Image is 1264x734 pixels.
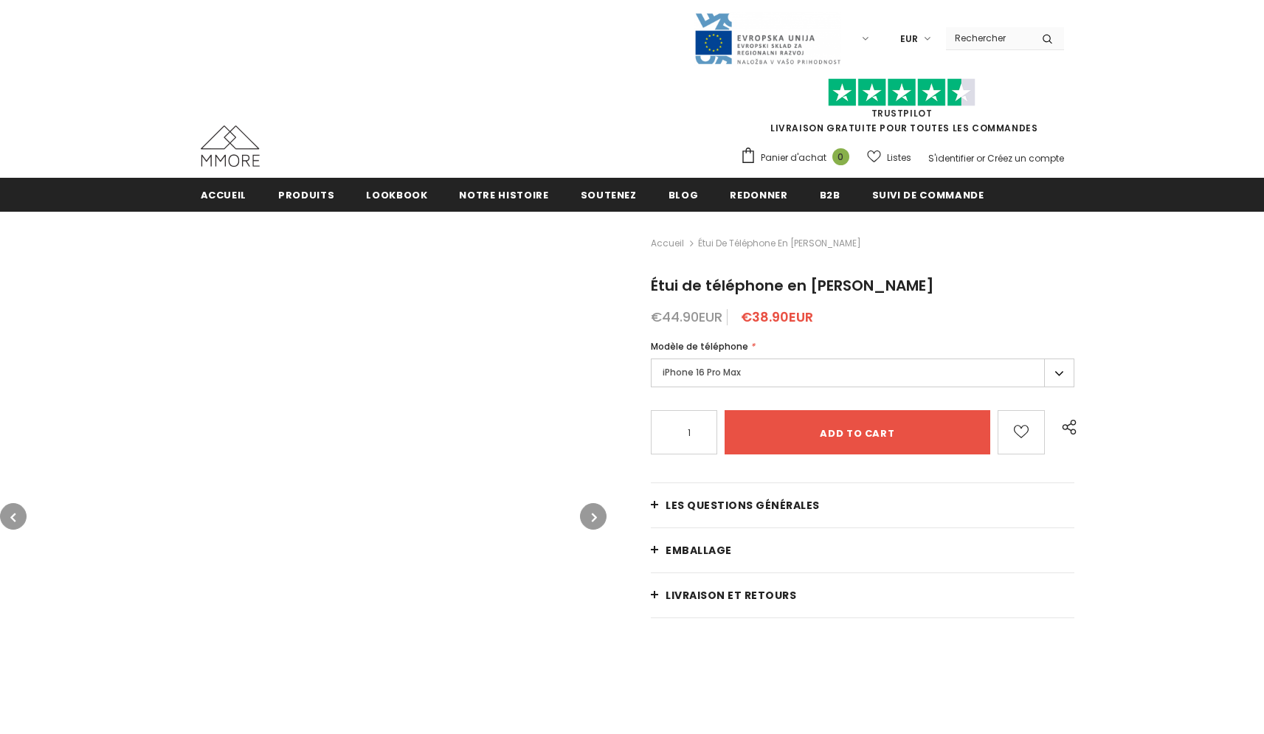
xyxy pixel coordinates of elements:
[666,543,732,558] span: EMBALLAGE
[278,178,334,211] a: Produits
[730,188,787,202] span: Redonner
[900,32,918,46] span: EUR
[867,145,911,170] a: Listes
[887,150,911,165] span: Listes
[741,308,813,326] span: €38.90EUR
[651,573,1074,617] a: Livraison et retours
[740,147,857,169] a: Panier d'achat 0
[976,152,985,165] span: or
[366,188,427,202] span: Lookbook
[666,498,820,513] span: Les questions générales
[725,410,990,454] input: Add to cart
[651,528,1074,572] a: EMBALLAGE
[871,107,933,120] a: TrustPilot
[651,235,684,252] a: Accueil
[872,178,984,211] a: Suivi de commande
[832,148,849,165] span: 0
[698,235,861,252] span: Étui de téléphone en [PERSON_NAME]
[669,188,699,202] span: Blog
[581,178,637,211] a: soutenez
[459,178,548,211] a: Notre histoire
[581,188,637,202] span: soutenez
[828,78,975,107] img: Faites confiance aux étoiles pilotes
[761,150,826,165] span: Panier d'achat
[740,85,1064,134] span: LIVRAISON GRATUITE POUR TOUTES LES COMMANDES
[694,32,841,44] a: Javni Razpis
[730,178,787,211] a: Redonner
[201,188,247,202] span: Accueil
[651,359,1074,387] label: iPhone 16 Pro Max
[669,178,699,211] a: Blog
[651,340,748,353] span: Modèle de téléphone
[201,178,247,211] a: Accueil
[987,152,1064,165] a: Créez un compte
[651,483,1074,527] a: Les questions générales
[651,308,722,326] span: €44.90EUR
[820,188,840,202] span: B2B
[928,152,974,165] a: S'identifier
[201,125,260,167] img: Cas MMORE
[946,27,1031,49] input: Search Site
[872,188,984,202] span: Suivi de commande
[278,188,334,202] span: Produits
[820,178,840,211] a: B2B
[651,275,934,296] span: Étui de téléphone en [PERSON_NAME]
[459,188,548,202] span: Notre histoire
[694,12,841,66] img: Javni Razpis
[666,588,796,603] span: Livraison et retours
[366,178,427,211] a: Lookbook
